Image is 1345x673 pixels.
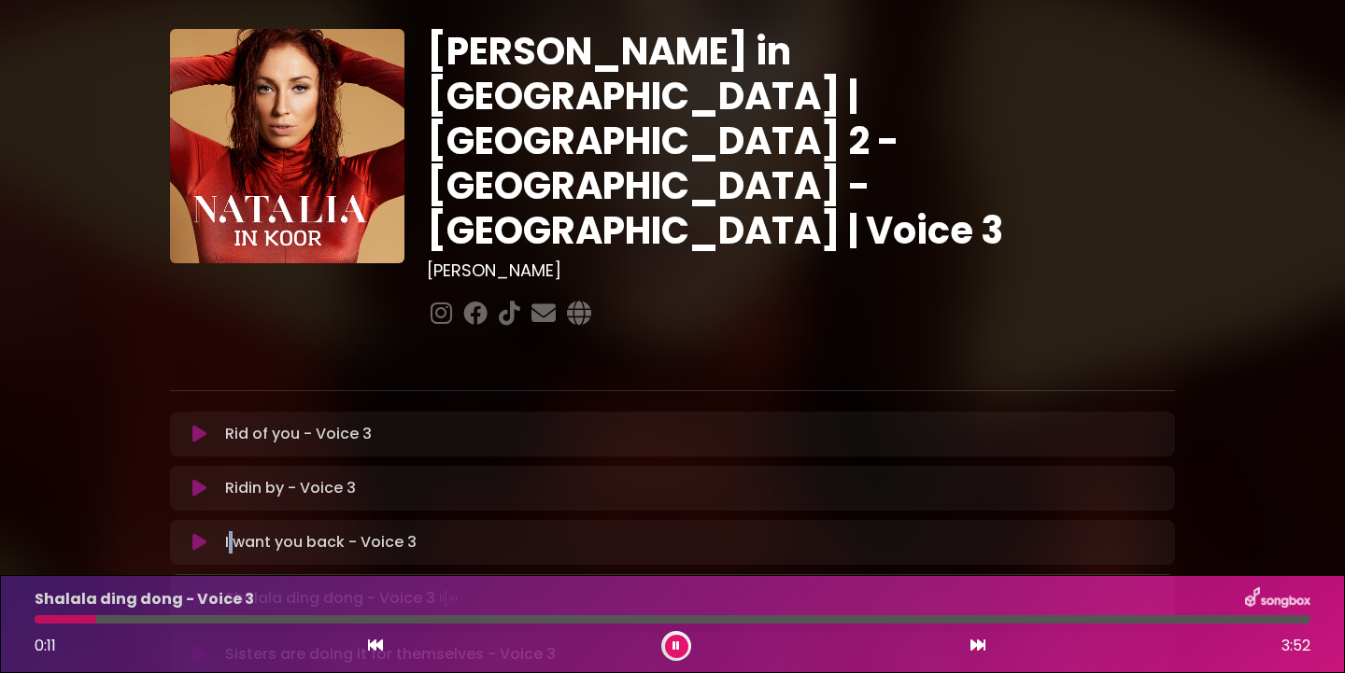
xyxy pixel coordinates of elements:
[35,635,56,656] span: 0:11
[1245,587,1310,611] img: songbox-logo-white.png
[225,423,372,445] p: Rid of you - Voice 3
[170,29,404,263] img: YTVS25JmS9CLUqXqkEhs
[225,531,417,554] p: I want you back - Voice 3
[35,588,254,610] p: Shalala ding dong - Voice 3
[1281,635,1310,657] span: 3:52
[225,477,356,499] p: Ridin by - Voice 3
[427,29,1175,253] h1: [PERSON_NAME] in [GEOGRAPHIC_DATA] | [GEOGRAPHIC_DATA] 2 - [GEOGRAPHIC_DATA] - [GEOGRAPHIC_DATA] ...
[427,260,1175,281] h3: [PERSON_NAME]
